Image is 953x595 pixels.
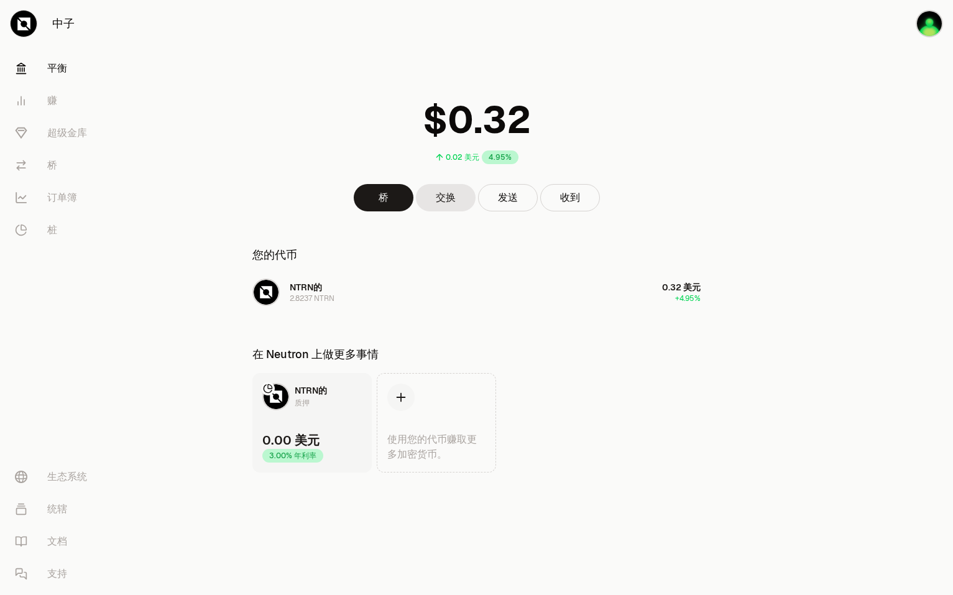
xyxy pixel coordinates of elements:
[446,152,479,162] div: 0.02 美元
[47,93,57,108] font: 赚
[675,293,701,303] span: +4.95%
[264,384,288,409] img: NTRN Logo
[245,274,708,311] button: NTRN LogoNTRN的2.8237 NTRN0.32 美元+4.95%
[5,493,134,525] a: 统辖
[47,190,77,205] font: 订单簿
[5,461,134,493] a: 生态系统
[47,158,57,173] font: 桥
[47,566,67,581] font: 支持
[252,346,379,363] div: 在 Neutron 上做更多事情
[5,117,134,149] a: 超级金库
[5,214,134,246] a: 桩
[52,15,75,32] font: 中子
[290,282,322,293] span: NTRN的
[47,223,57,238] font: 桩
[295,397,310,409] div: 质押
[540,184,600,211] button: 收到
[254,280,279,305] img: NTRN Logo
[47,469,87,484] font: 生态系统
[662,282,701,293] span: 0.32 美元
[5,558,134,590] a: 支持
[416,184,476,211] a: 交换
[47,126,87,141] font: 超级金库
[377,373,496,473] a: 使用您的代币赚取更多加密货币。
[252,373,372,473] a: NTRN LogoNTRN的质押0.00 美元3.00% 年利率
[354,184,413,211] a: 桥
[482,150,518,164] div: 4.95%
[252,246,297,264] div: 您的代币
[47,61,67,76] font: 平衡
[262,431,320,449] div: 0.00 美元
[262,449,323,463] div: 3.00% 年利率
[295,385,327,396] span: NTRN的
[5,85,134,117] a: 赚
[387,432,486,462] div: 使用您的代币赚取更多加密货币。
[290,293,334,303] div: 2.8237 NTRN
[47,534,67,549] font: 文档
[5,182,134,214] a: 订单簿
[5,525,134,558] a: 文档
[478,184,538,211] button: 发送
[5,149,134,182] a: 桥
[917,11,942,36] img: 开普尔
[5,52,134,85] a: 平衡
[47,502,67,517] font: 统辖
